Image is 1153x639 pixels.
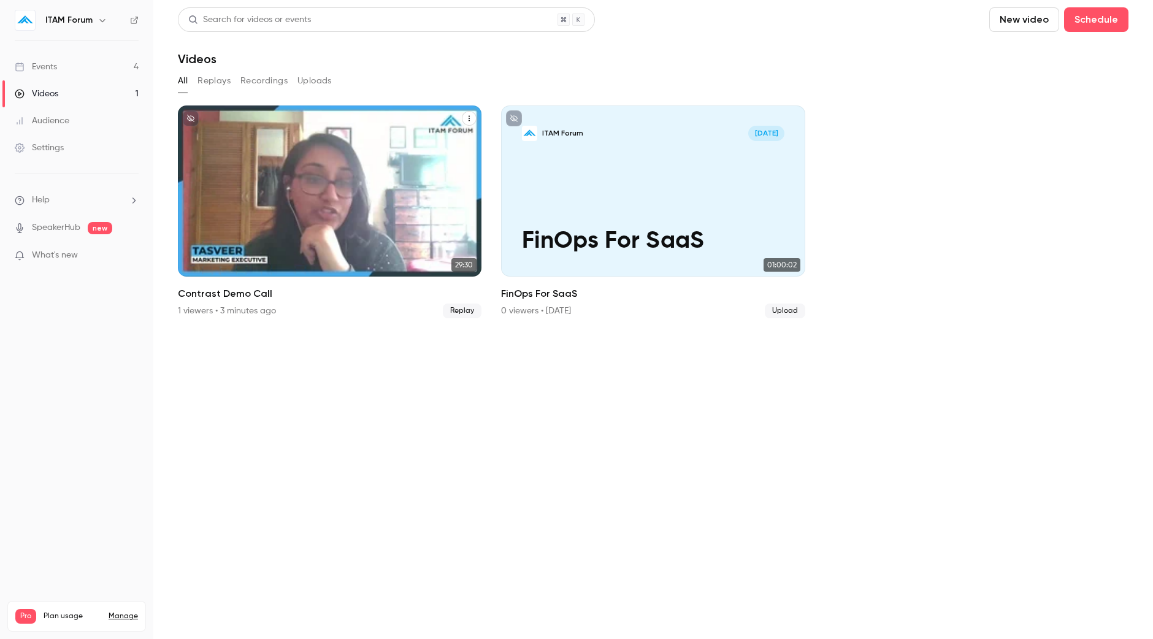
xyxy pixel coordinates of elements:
ul: Videos [178,105,1128,318]
a: 29:30Contrast Demo Call1 viewers • 3 minutes agoReplay [178,105,481,318]
div: Search for videos or events [188,13,311,26]
li: help-dropdown-opener [15,194,139,207]
button: Recordings [240,71,288,91]
p: ITAM Forum [542,128,583,139]
section: Videos [178,7,1128,632]
span: What's new [32,249,78,262]
div: Settings [15,142,64,154]
li: Contrast Demo Call [178,105,481,318]
div: Events [15,61,57,73]
a: SpeakerHub [32,221,80,234]
span: 29:30 [451,258,477,272]
span: Upload [765,304,805,318]
h2: FinOps For SaaS [501,286,805,301]
p: FinOps For SaaS [522,228,784,256]
li: FinOps For SaaS [501,105,805,318]
span: Help [32,194,50,207]
button: unpublished [183,110,199,126]
span: [DATE] [748,126,784,141]
button: unpublished [506,110,522,126]
div: Videos [15,88,58,100]
button: Replays [197,71,231,91]
button: Schedule [1064,7,1128,32]
div: Audience [15,115,69,127]
span: Pro [15,609,36,624]
h1: Videos [178,52,216,66]
a: Manage [109,611,138,621]
button: All [178,71,188,91]
img: FinOps For SaaS [522,126,537,141]
a: FinOps For SaaSITAM Forum[DATE]FinOps For SaaS01:00:02FinOps For SaaS0 viewers • [DATE]Upload [501,105,805,318]
img: ITAM Forum [15,10,35,30]
span: Plan usage [44,611,101,621]
span: Replay [443,304,481,318]
div: 0 viewers • [DATE] [501,305,571,317]
h6: ITAM Forum [45,14,93,26]
button: Uploads [297,71,332,91]
iframe: Noticeable Trigger [124,250,139,261]
h2: Contrast Demo Call [178,286,481,301]
div: 1 viewers • 3 minutes ago [178,305,276,317]
span: 01:00:02 [764,258,800,272]
button: New video [989,7,1059,32]
span: new [88,222,112,234]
